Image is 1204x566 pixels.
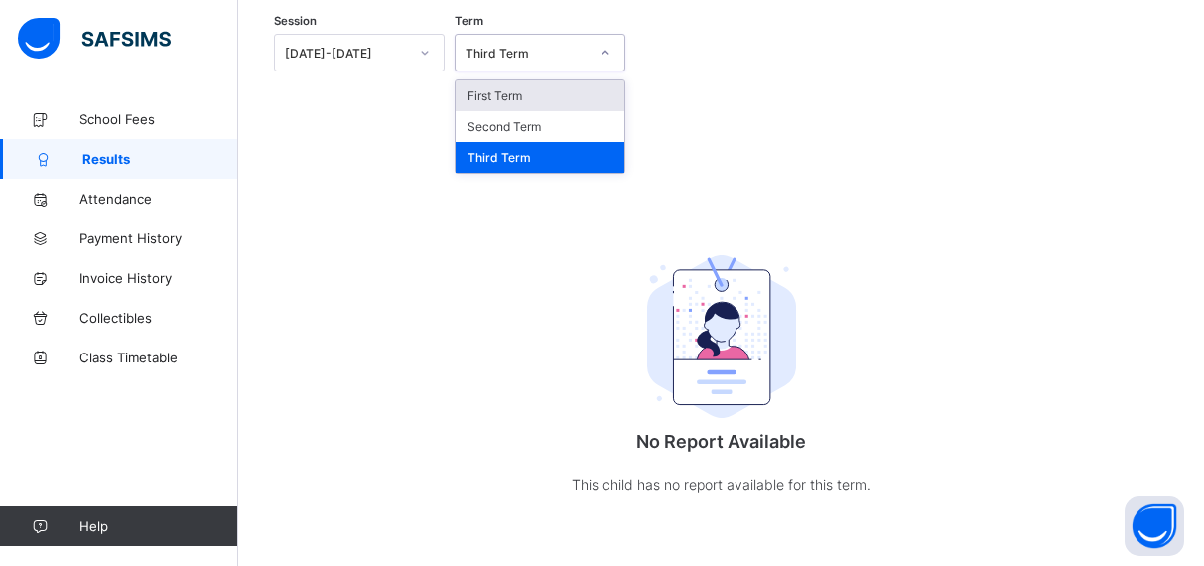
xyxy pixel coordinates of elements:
[523,431,920,452] p: No Report Available
[79,230,238,246] span: Payment History
[456,111,624,142] div: Second Term
[456,80,624,111] div: First Term
[285,46,408,61] div: [DATE]-[DATE]
[455,14,483,28] span: Term
[523,472,920,496] p: This child has no report available for this term.
[79,191,238,207] span: Attendance
[647,255,796,418] img: student.207b5acb3037b72b59086e8b1a17b1d0.svg
[79,270,238,286] span: Invoice History
[18,18,171,60] img: safsims
[466,46,589,61] div: Third Term
[79,310,238,326] span: Collectibles
[79,111,238,127] span: School Fees
[274,14,317,28] span: Session
[79,518,237,534] span: Help
[1125,496,1184,556] button: Open asap
[79,350,238,365] span: Class Timetable
[82,151,238,167] span: Results
[523,201,920,536] div: No Report Available
[456,142,624,173] div: Third Term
